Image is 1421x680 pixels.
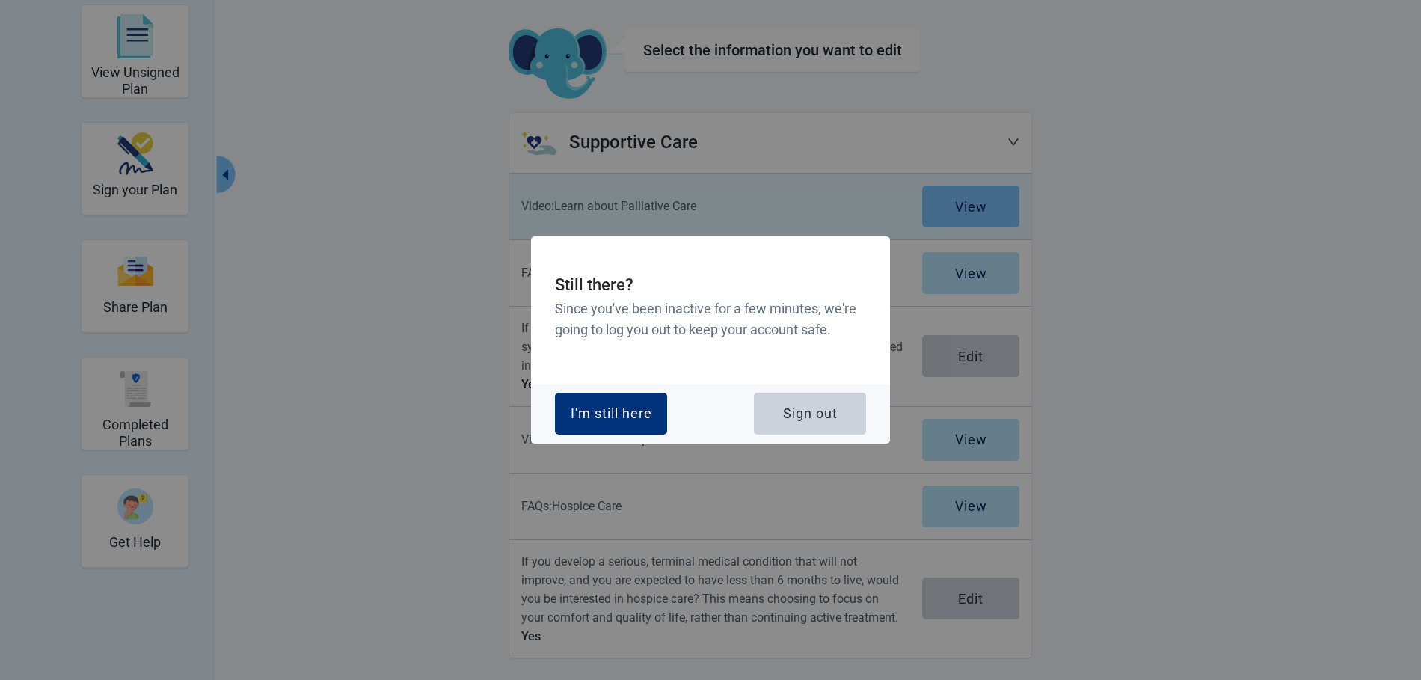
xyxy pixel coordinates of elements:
h2: Still there? [555,272,866,298]
div: I'm still here [571,406,652,421]
h3: Since you've been inactive for a few minutes, we're going to log you out to keep your account safe. [555,298,866,341]
div: Sign out [783,406,838,421]
button: I'm still here [555,393,667,435]
button: Sign out [754,393,866,435]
